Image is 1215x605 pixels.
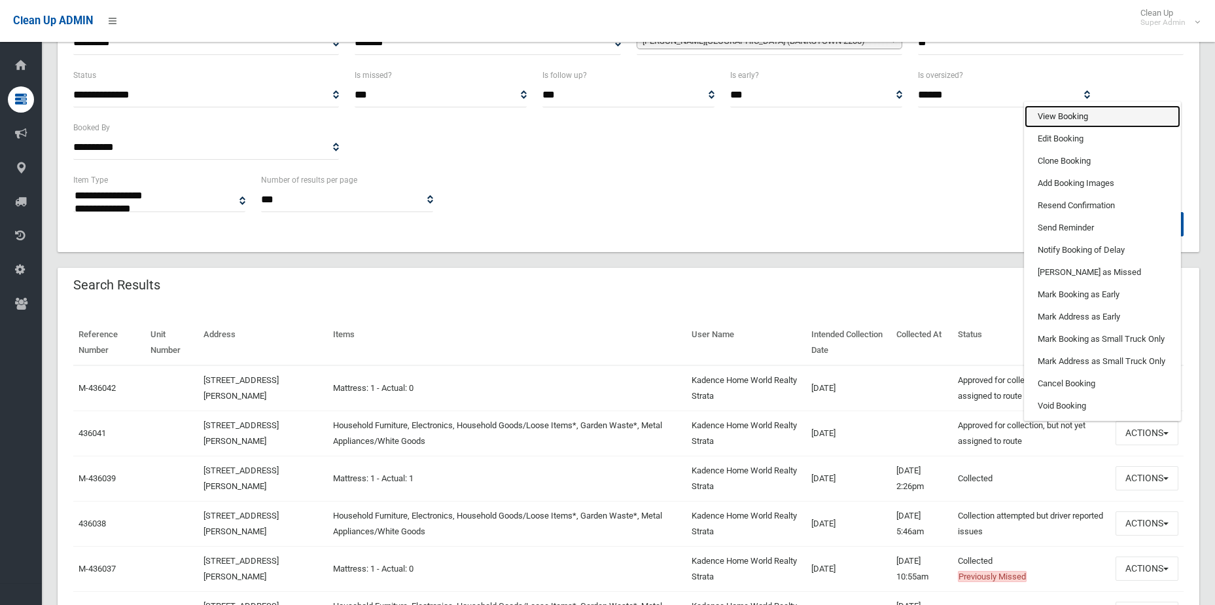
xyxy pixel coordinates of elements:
[891,456,953,501] td: [DATE] 2:26pm
[1025,172,1180,194] a: Add Booking Images
[261,173,357,187] label: Number of results per page
[1025,328,1180,350] a: Mark Booking as Small Truck Only
[13,14,93,27] span: Clean Up ADMIN
[730,68,759,82] label: Is early?
[806,320,890,365] th: Intended Collection Date
[806,546,890,591] td: [DATE]
[355,68,392,82] label: Is missed?
[203,466,279,491] a: [STREET_ADDRESS][PERSON_NAME]
[958,571,1027,582] span: Previously Missed
[1025,150,1180,172] a: Clone Booking
[79,383,116,393] a: M-436042
[203,375,279,401] a: [STREET_ADDRESS][PERSON_NAME]
[686,501,806,546] td: Kadence Home World Realty Strata
[1116,557,1178,581] button: Actions
[686,320,806,365] th: User Name
[1025,350,1180,373] a: Mark Address as Small Truck Only
[1025,261,1180,284] a: [PERSON_NAME] as Missed
[1134,8,1199,27] span: Clean Up
[145,320,198,365] th: Unit Number
[73,68,96,82] label: Status
[542,68,587,82] label: Is follow up?
[953,501,1110,546] td: Collection attempted but driver reported issues
[953,411,1110,456] td: Approved for collection, but not yet assigned to route
[328,365,686,411] td: Mattress: 1 - Actual: 0
[891,320,953,365] th: Collected At
[73,320,145,365] th: Reference Number
[686,365,806,411] td: Kadence Home World Realty Strata
[1116,511,1178,536] button: Actions
[1140,18,1186,27] small: Super Admin
[806,456,890,501] td: [DATE]
[806,501,890,546] td: [DATE]
[1025,395,1180,417] a: Void Booking
[1025,306,1180,328] a: Mark Address as Early
[686,546,806,591] td: Kadence Home World Realty Strata
[328,411,686,456] td: Household Furniture, Electronics, Household Goods/Loose Items*, Garden Waste*, Metal Appliances/W...
[79,428,106,438] a: 436041
[806,365,890,411] td: [DATE]
[328,501,686,546] td: Household Furniture, Electronics, Household Goods/Loose Items*, Garden Waste*, Metal Appliances/W...
[1025,128,1180,150] a: Edit Booking
[198,320,328,365] th: Address
[79,519,106,528] a: 436038
[73,173,108,187] label: Item Type
[1025,373,1180,395] a: Cancel Booking
[328,456,686,501] td: Mattress: 1 - Actual: 1
[58,272,176,298] header: Search Results
[918,68,963,82] label: Is oversized?
[73,120,110,135] label: Booked By
[953,546,1110,591] td: Collected
[1116,466,1178,490] button: Actions
[686,411,806,456] td: Kadence Home World Realty Strata
[203,420,279,446] a: [STREET_ADDRESS][PERSON_NAME]
[953,320,1110,365] th: Status
[79,473,116,483] a: M-436039
[891,546,953,591] td: [DATE] 10:55am
[953,365,1110,411] td: Approved for collection, but not yet assigned to route
[203,556,279,581] a: [STREET_ADDRESS][PERSON_NAME]
[953,456,1110,501] td: Collected
[203,511,279,536] a: [STREET_ADDRESS][PERSON_NAME]
[1025,105,1180,128] a: View Booking
[806,411,890,456] td: [DATE]
[1025,194,1180,217] a: Resend Confirmation
[328,546,686,591] td: Mattress: 1 - Actual: 0
[1025,239,1180,261] a: Notify Booking of Delay
[891,501,953,546] td: [DATE] 5:46am
[79,564,116,574] a: M-436037
[1025,217,1180,239] a: Send Reminder
[1116,421,1178,445] button: Actions
[328,320,686,365] th: Items
[686,456,806,501] td: Kadence Home World Realty Strata
[1025,284,1180,306] a: Mark Booking as Early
